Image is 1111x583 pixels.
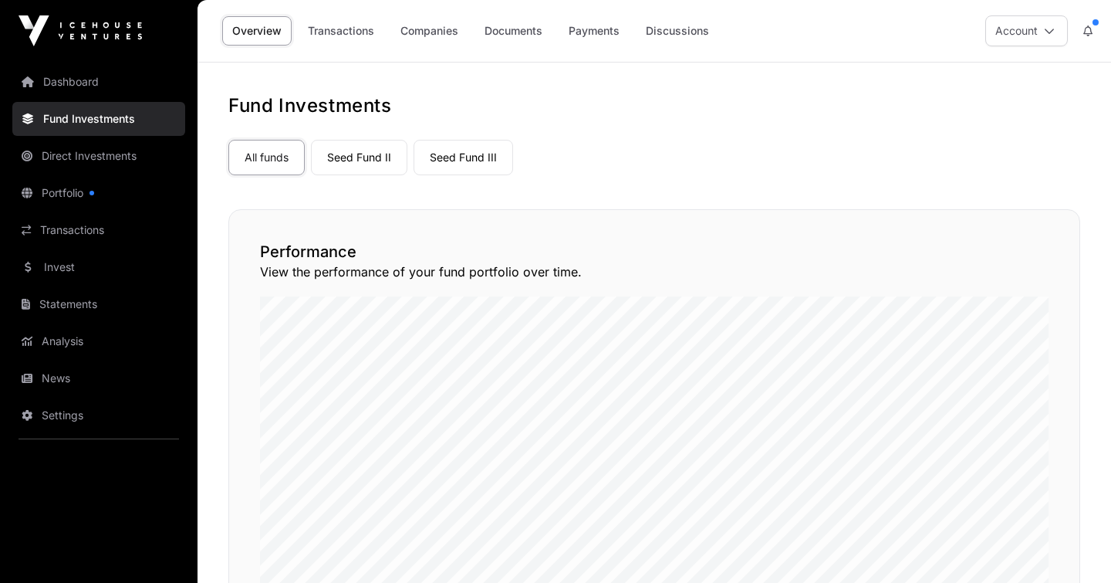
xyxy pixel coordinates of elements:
a: Discussions [636,16,719,46]
a: Portfolio [12,176,185,210]
button: Account [985,15,1068,46]
a: Dashboard [12,65,185,99]
iframe: Chat Widget [1034,509,1111,583]
p: View the performance of your fund portfolio over time. [260,263,1049,281]
a: Statements [12,287,185,321]
a: Settings [12,398,185,432]
a: Direct Investments [12,139,185,173]
img: Icehouse Ventures Logo [19,15,142,46]
a: Invest [12,250,185,284]
a: News [12,361,185,395]
a: Transactions [12,213,185,247]
a: Payments [559,16,630,46]
a: Transactions [298,16,384,46]
h2: Performance [260,241,1049,263]
a: Seed Fund II [311,140,407,175]
a: Companies [390,16,468,46]
a: All funds [228,140,305,175]
a: Seed Fund III [414,140,513,175]
a: Analysis [12,324,185,358]
a: Documents [474,16,552,46]
h1: Fund Investments [228,93,1080,118]
a: Fund Investments [12,102,185,136]
a: Overview [222,16,292,46]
